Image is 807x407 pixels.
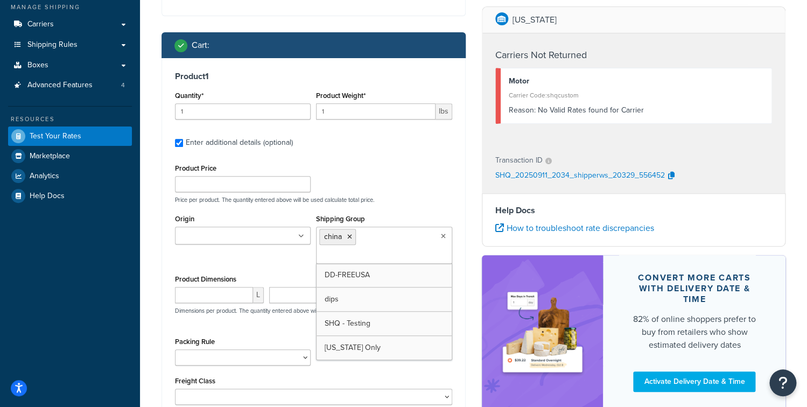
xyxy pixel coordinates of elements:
[317,287,451,311] a: dips
[175,338,215,346] label: Packing Rule
[30,132,81,141] span: Test Your Rates
[192,40,209,50] h2: Cart :
[175,103,311,120] input: 0.0
[8,127,132,146] a: Test Your Rates
[27,20,54,29] span: Carriers
[325,342,381,353] span: [US_STATE] Only
[172,196,455,203] p: Price per product. The quantity entered above will be used calculate total price.
[509,103,764,118] div: No Valid Rates found for Carrier
[186,135,293,150] div: Enter additional details (optional)
[316,215,365,223] label: Shipping Group
[175,377,215,385] label: Freight Class
[8,115,132,124] div: Resources
[30,172,59,181] span: Analytics
[175,71,452,82] h3: Product 1
[495,48,773,62] h4: Carriers Not Returned
[8,55,132,75] a: Boxes
[172,307,398,314] p: Dimensions per product. The quantity entered above will be used calculate total volume.
[513,12,557,27] p: [US_STATE]
[8,75,132,95] li: Advanced Features
[495,222,654,234] a: How to troubleshoot rate discrepancies
[27,61,48,70] span: Boxes
[175,92,203,100] label: Quantity*
[509,74,764,89] div: Motor
[769,369,796,396] button: Open Resource Center
[175,215,194,223] label: Origin
[509,104,536,116] span: Reason:
[324,231,342,242] span: china
[27,81,93,90] span: Advanced Features
[8,35,132,55] a: Shipping Rules
[325,269,370,280] span: DD-FREEUSA
[30,192,65,201] span: Help Docs
[8,186,132,206] a: Help Docs
[121,81,125,90] span: 4
[8,146,132,166] a: Marketplace
[175,164,216,172] label: Product Price
[175,139,183,147] input: Enter additional details (optional)
[317,263,451,287] a: DD-FREEUSA
[633,371,755,392] a: Activate Delivery Date & Time
[253,287,264,303] span: L
[30,152,70,161] span: Marketplace
[27,40,78,50] span: Shipping Rules
[8,166,132,186] a: Analytics
[495,153,543,168] p: Transaction ID
[509,88,764,103] div: Carrier Code: shqcustom
[495,168,665,184] p: SHQ_20250911_2034_shipperws_20329_556452
[498,271,587,393] img: feature-image-ddt-36eae7f7280da8017bfb280eaccd9c446f90b1fe08728e4019434db127062ab4.png
[317,336,451,360] a: [US_STATE] Only
[316,92,366,100] label: Product Weight*
[436,103,452,120] span: lbs
[495,204,773,217] h4: Help Docs
[8,3,132,12] div: Manage Shipping
[175,275,236,283] label: Product Dimensions
[317,312,451,335] a: SHQ - Testing
[629,272,760,305] div: Convert more carts with delivery date & time
[8,15,132,34] a: Carriers
[629,313,760,352] div: 82% of online shoppers prefer to buy from retailers who show estimated delivery dates
[8,75,132,95] a: Advanced Features4
[325,293,339,305] span: dips
[316,103,435,120] input: 0.00
[325,318,370,329] span: SHQ - Testing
